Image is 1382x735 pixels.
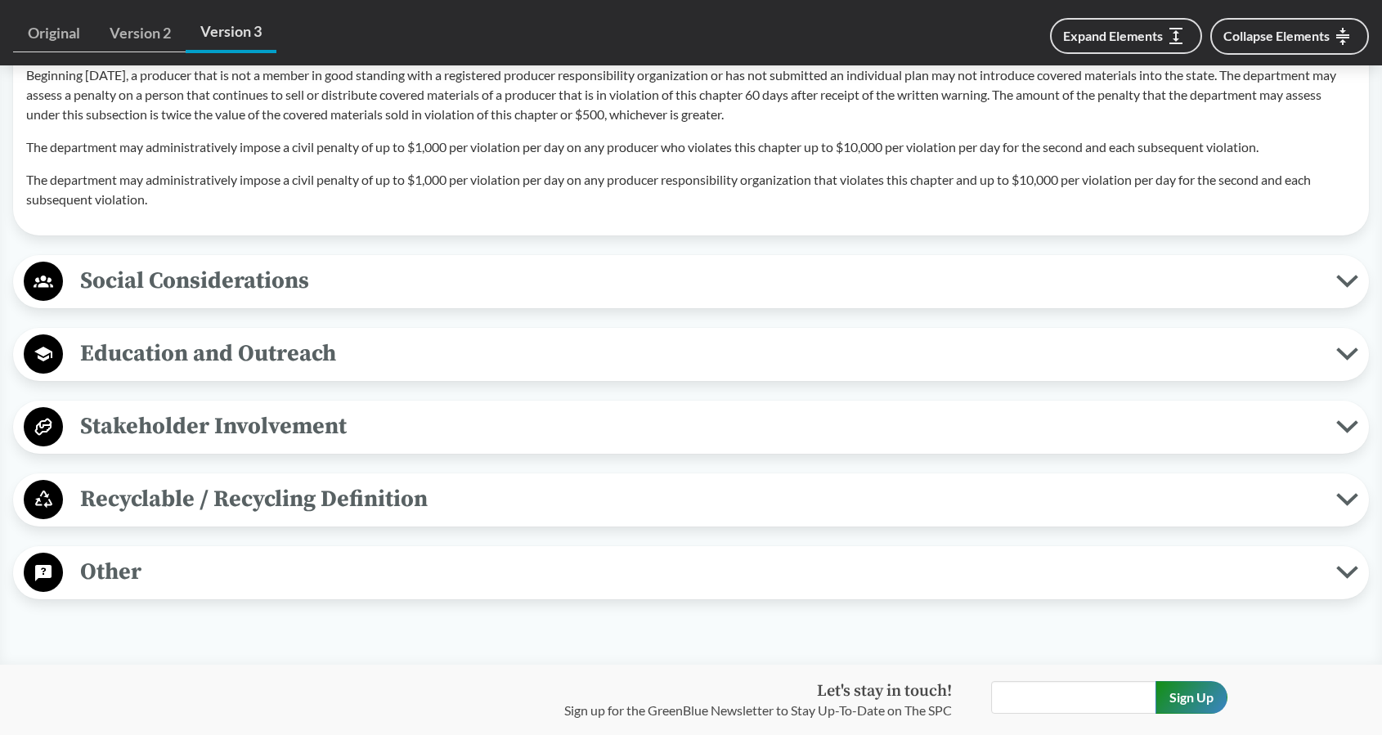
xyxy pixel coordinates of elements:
a: Version 3 [186,13,276,53]
span: Social Considerations [63,262,1336,299]
button: Education and Outreach [19,334,1363,375]
span: Education and Outreach [63,335,1336,372]
span: Other [63,553,1336,590]
p: Beginning [DATE], a producer that is not a member in good standing with a registered producer res... [26,65,1356,124]
button: Expand Elements [1050,18,1202,54]
p: Sign up for the GreenBlue Newsletter to Stay Up-To-Date on The SPC [564,701,952,720]
strong: Let's stay in touch! [817,681,952,701]
span: Stakeholder Involvement [63,408,1336,445]
a: Version 2 [95,15,186,52]
button: Social Considerations [19,261,1363,303]
button: Recyclable / Recycling Definition [19,479,1363,521]
button: Collapse Elements [1210,18,1369,55]
a: Original [13,15,95,52]
button: Other [19,552,1363,594]
p: The department may administratively impose a civil penalty of up to $1,000 per violation per day ... [26,137,1356,157]
input: Sign Up [1155,681,1227,714]
span: Recyclable / Recycling Definition [63,481,1336,518]
button: Stakeholder Involvement [19,406,1363,448]
p: The department may administratively impose a civil penalty of up to $1,000 per violation per day ... [26,170,1356,209]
